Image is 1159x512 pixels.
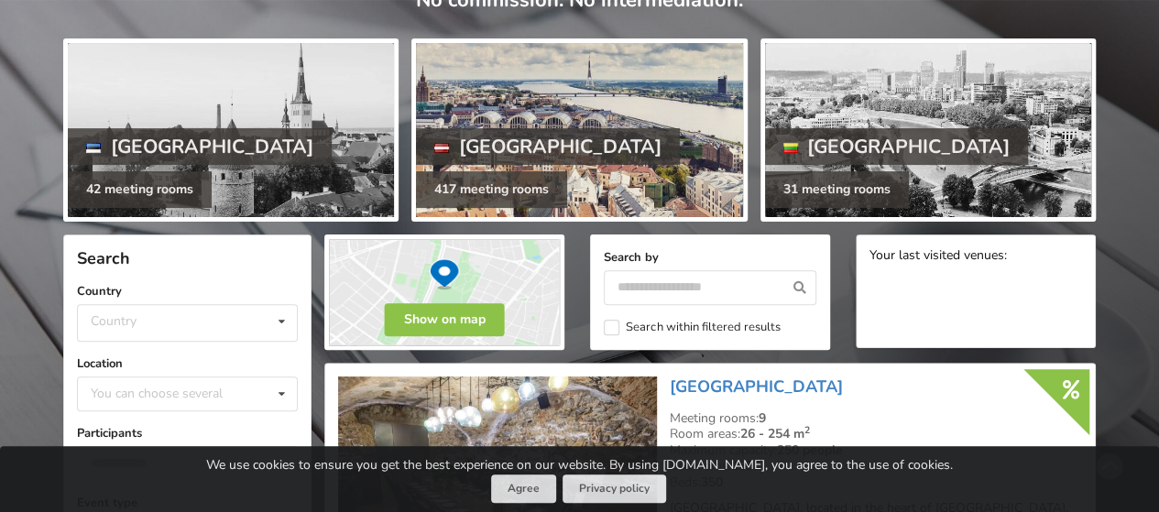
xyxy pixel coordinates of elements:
[604,248,816,267] label: Search by
[324,234,564,350] img: Show on map
[77,354,298,373] label: Location
[68,171,212,208] div: 42 meeting rooms
[491,474,556,503] button: Agree
[670,426,1082,442] div: Room areas:
[804,423,810,437] sup: 2
[670,410,1082,427] div: Meeting rooms:
[670,376,843,398] a: [GEOGRAPHIC_DATA]
[411,38,747,222] a: [GEOGRAPHIC_DATA] 417 meeting rooms
[563,474,666,503] a: Privacy policy
[869,248,1082,266] div: Your last visited venues:
[670,442,1082,459] div: Maximum capacity:
[68,128,332,165] div: [GEOGRAPHIC_DATA]
[416,171,567,208] div: 417 meeting rooms
[77,282,298,300] label: Country
[77,247,130,269] span: Search
[765,171,909,208] div: 31 meeting rooms
[740,425,810,442] strong: 26 - 254 m
[86,383,264,404] div: You can choose several
[63,38,399,222] a: [GEOGRAPHIC_DATA] 42 meeting rooms
[385,303,505,336] button: Show on map
[777,441,843,459] strong: 250 people
[91,313,137,329] div: Country
[77,424,298,442] label: Participants
[759,409,766,427] strong: 9
[604,320,780,335] label: Search within filtered results
[760,38,1096,222] a: [GEOGRAPHIC_DATA] 31 meeting rooms
[765,128,1029,165] div: [GEOGRAPHIC_DATA]
[416,128,680,165] div: [GEOGRAPHIC_DATA]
